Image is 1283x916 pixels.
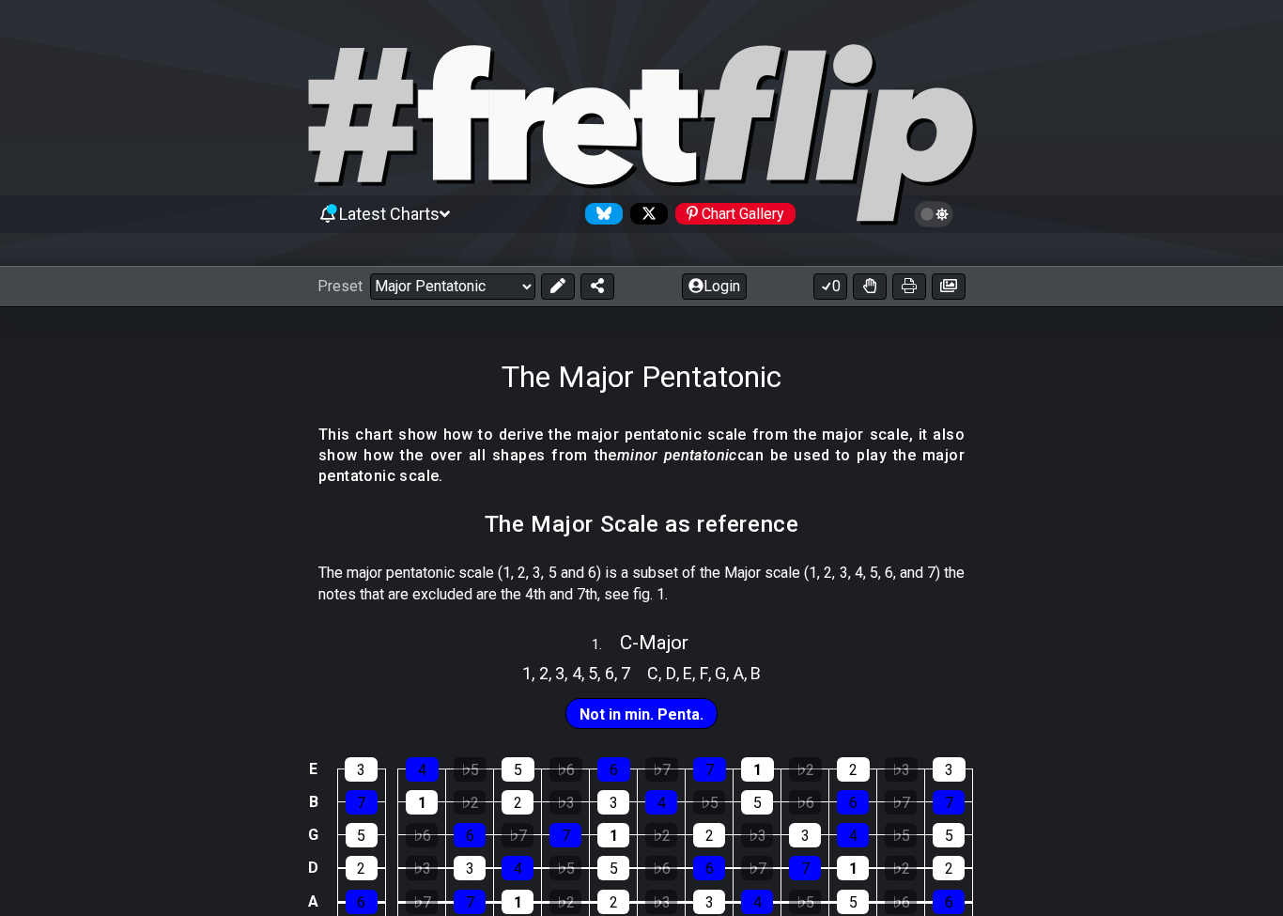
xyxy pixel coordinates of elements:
[339,204,440,224] span: Latest Charts
[715,660,726,686] span: G
[346,890,378,914] div: 6
[555,660,564,686] span: 3
[302,818,325,851] td: G
[789,856,821,880] div: 7
[454,890,486,914] div: 7
[885,823,917,847] div: ♭5
[933,757,966,782] div: 3
[741,856,773,880] div: ♭7
[539,660,549,686] span: 2
[502,856,533,880] div: 4
[741,823,773,847] div: ♭3
[708,660,716,686] span: ,
[302,785,325,818] td: B
[683,660,692,686] span: E
[682,273,747,300] button: Login
[580,273,614,300] button: Share Preset
[406,790,438,815] div: 1
[597,790,629,815] div: 3
[693,823,725,847] div: 2
[645,790,677,815] div: 4
[346,790,378,815] div: 7
[549,890,581,914] div: ♭2
[345,757,378,782] div: 3
[645,890,677,914] div: ♭3
[645,823,677,847] div: ♭2
[885,790,917,815] div: ♭7
[693,856,725,880] div: 6
[580,701,703,728] span: First enable full edit mode to edit
[588,660,597,686] span: 5
[592,635,620,656] span: 1 .
[614,660,622,686] span: ,
[549,660,556,686] span: ,
[885,757,918,782] div: ♭3
[581,660,589,686] span: ,
[666,660,676,686] span: D
[837,823,869,847] div: 4
[692,660,700,686] span: ,
[885,890,917,914] div: ♭6
[623,203,668,225] a: Follow #fretflip at X
[502,359,781,395] h1: The Major Pentatonic
[789,823,821,847] div: 3
[502,890,533,914] div: 1
[933,856,965,880] div: 2
[578,203,623,225] a: Follow #fretflip at Bluesky
[621,660,630,686] span: 7
[620,631,688,654] span: C - Major
[741,790,773,815] div: 5
[605,660,614,686] span: 6
[932,273,966,300] button: Create image
[597,856,629,880] div: 5
[597,890,629,914] div: 2
[789,790,821,815] div: ♭6
[789,890,821,914] div: ♭5
[933,790,965,815] div: 7
[564,660,572,686] span: ,
[813,273,847,300] button: 0
[549,757,582,782] div: ♭6
[549,823,581,847] div: 7
[370,273,535,300] select: Preset
[346,856,378,880] div: 2
[741,757,774,782] div: 1
[789,757,822,782] div: ♭2
[532,660,539,686] span: ,
[617,446,737,464] em: minor pentatonic
[693,790,725,815] div: ♭5
[693,757,726,782] div: 7
[837,890,869,914] div: 5
[454,823,486,847] div: 6
[639,656,769,686] section: Scale pitch classes
[597,823,629,847] div: 1
[700,660,708,686] span: F
[658,660,666,686] span: ,
[514,656,639,686] section: Scale pitch classes
[675,203,796,225] div: Chart Gallery
[597,757,630,782] div: 6
[302,753,325,785] td: E
[837,757,870,782] div: 2
[892,273,926,300] button: Print
[726,660,734,686] span: ,
[406,823,438,847] div: ♭6
[933,890,965,914] div: 6
[933,823,965,847] div: 5
[668,203,796,225] a: #fretflip at Pinterest
[853,273,887,300] button: Toggle Dexterity for all fretkits
[676,660,684,686] span: ,
[346,823,378,847] div: 5
[885,856,917,880] div: ♭2
[502,790,533,815] div: 2
[837,856,869,880] div: 1
[837,790,869,815] div: 6
[318,563,965,605] p: The major pentatonic scale (1, 2, 3, 5 and 6) is a subset of the Major scale (1, 2, 3, 4, 5, 6, a...
[302,851,325,885] td: D
[502,823,533,847] div: ♭7
[454,790,486,815] div: ♭2
[406,757,439,782] div: 4
[693,890,725,914] div: 3
[522,660,532,686] span: 1
[750,660,761,686] span: B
